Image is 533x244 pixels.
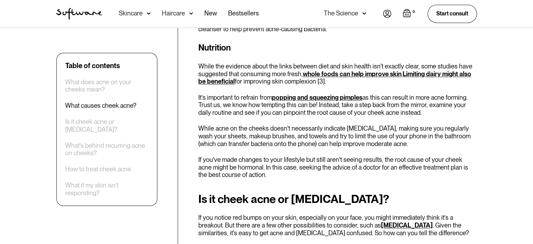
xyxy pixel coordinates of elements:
[362,10,366,17] img: arrow down
[65,142,149,157] a: What's behind recurring acne on cheeks?
[198,125,477,147] p: While acne on the cheeks doesn't necessarily indicate [MEDICAL_DATA], making sure you regularly w...
[198,62,477,85] p: While the evidence about the links between diet and skin health isn't exactly clear, some studies...
[189,10,193,17] img: arrow down
[198,70,471,85] a: Limiting dairy might also be beneficial
[428,5,477,22] a: Start consult
[411,9,416,15] div: 0
[65,61,120,70] div: Table of contents
[162,10,185,17] div: Haircare
[272,94,362,101] a: popping and squeezing pimples
[65,118,149,133] a: Is it cheek acne or [MEDICAL_DATA]?
[198,94,477,117] p: It's important to refrain from as this can result in more acne forming. Trust us, we know how tem...
[65,166,131,173] a: How to treat cheek acne
[119,10,143,17] div: Skincare
[303,70,402,78] a: whole foods can help improve skin
[65,102,136,110] a: What causes cheek acne?
[56,8,102,20] a: home
[198,156,477,179] p: If you've made changes to your lifestyle but still aren't seeing results, the root cause of your ...
[198,193,477,205] h2: Is it cheek acne or [MEDICAL_DATA]?
[381,222,433,229] a: [MEDICAL_DATA]
[147,10,151,17] img: arrow down
[198,214,477,237] p: If you notice red bumps on your skin, especially on your face, you might immediately think it's a...
[65,78,149,93] a: What does acne on your cheeks mean?
[324,10,358,17] div: The Science
[403,9,416,19] a: Open empty cart
[56,8,102,20] img: Software Logo
[198,41,477,54] h3: Nutrition
[65,182,149,197] a: What if my skin isn't responding?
